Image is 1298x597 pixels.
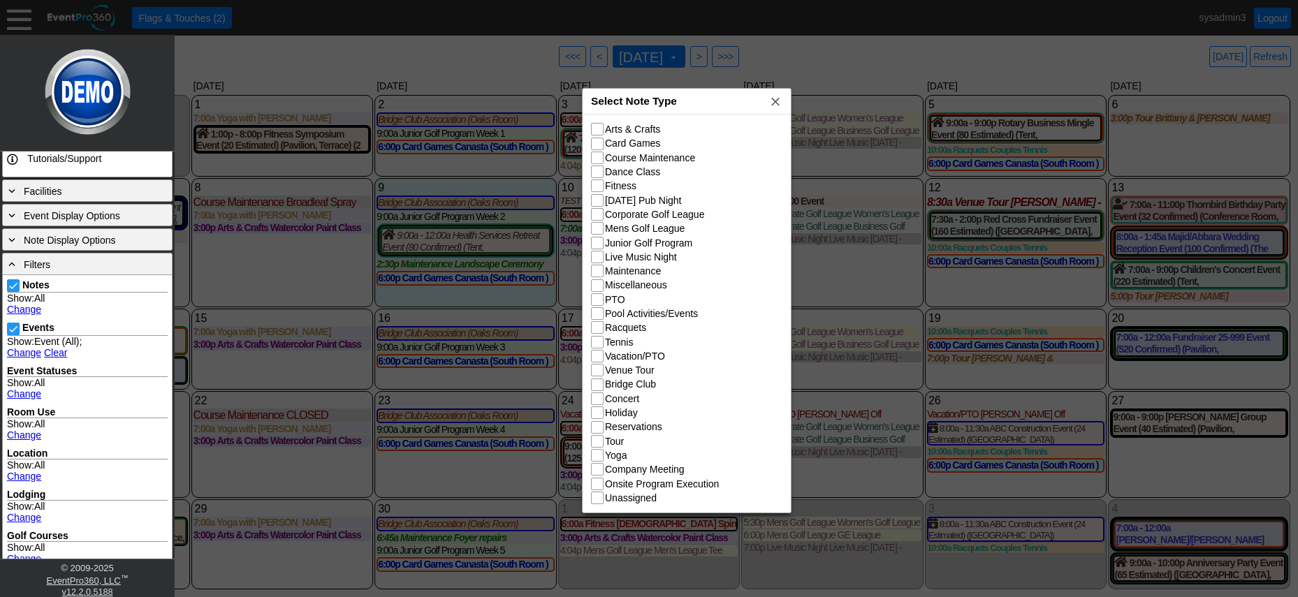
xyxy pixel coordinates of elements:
[24,210,120,221] span: Event Display Options
[605,407,638,418] label: Holiday
[605,492,657,503] label: Unassigned
[22,146,147,171] td: Tutorials/Support
[605,436,624,447] label: Tour
[7,293,168,315] div: Show:
[605,166,660,177] label: Dance Class
[7,365,168,377] div: Event Statuses
[605,223,685,234] label: Mens Golf League
[24,235,116,246] span: Note Display Options
[7,377,168,399] div: Show:
[121,573,129,582] sup: ™
[62,587,113,597] a: v12.2.0.5188
[7,388,41,399] a: Change
[7,501,168,523] div: Show:
[605,152,695,163] label: Course Maintenance
[605,237,692,249] label: Junior Golf Program
[7,418,168,441] div: Show:
[7,471,41,482] a: Change
[41,35,134,149] img: Logo
[605,322,646,333] label: Racquets
[22,279,50,290] label: Notes
[24,186,61,197] span: Facilities
[605,195,681,206] label: [DATE] Pub Night
[605,209,704,220] label: Corporate Golf League
[34,418,45,429] span: All
[605,378,656,390] label: Bridge Club
[24,259,50,270] span: Filters
[7,448,168,459] div: Location
[7,530,168,542] div: Golf Courses
[7,489,168,501] div: Lodging
[34,377,45,388] span: All
[34,336,82,347] span: Event (All);
[605,421,662,432] label: Reservations
[605,450,627,461] label: Yoga
[22,322,54,333] label: Events
[34,542,45,553] span: All
[7,429,41,441] a: Change
[7,406,168,418] div: Room Use
[605,308,698,319] label: Pool Activities/Events
[605,180,636,191] label: Fitness
[6,207,169,223] div: Event Display Options
[6,256,169,272] div: Filters
[605,124,660,135] label: Arts & Crafts
[46,575,120,586] a: EventPro360, LLC
[605,279,667,290] label: Miscellaneous
[6,183,169,198] div: Facilities
[605,393,639,404] label: Concert
[7,459,168,482] div: Show:
[605,294,625,305] label: PTO
[34,501,45,512] span: All
[6,232,169,247] div: Note Display Options
[605,351,665,362] label: Vacation/PTO
[605,478,719,489] label: Onsite Program Execution
[605,364,655,376] label: Venue Tour
[34,293,45,304] span: All
[605,337,633,348] label: Tennis
[591,95,677,107] span: Select Note Type
[605,464,685,475] label: Company Meeting
[7,304,41,315] a: Change
[44,347,67,358] a: Clear
[7,542,168,564] div: Show:
[3,146,172,171] tr: Tutorials/Support
[34,459,45,471] span: All
[7,512,41,523] a: Change
[7,336,168,358] div: Show:
[605,265,661,277] label: Maintenance
[7,347,41,358] a: Change
[7,553,41,564] a: Change
[3,563,171,573] div: © 2009- 2025
[605,138,660,149] label: Card Games
[605,251,677,263] label: Live Music Night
